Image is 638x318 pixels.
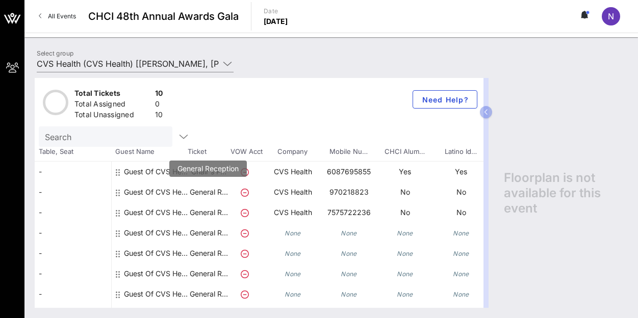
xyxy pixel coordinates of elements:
[321,202,377,223] p: 7575722236
[155,110,163,122] div: 10
[321,162,377,182] p: 6087695855
[453,290,469,298] i: None
[397,270,413,278] i: None
[124,284,188,304] div: Guest Of CVS Health
[188,223,229,243] p: General R…
[341,229,357,237] i: None
[188,243,229,263] p: General R…
[341,270,357,278] i: None
[285,229,301,237] i: None
[35,162,111,182] div: -
[285,250,301,257] i: None
[433,182,489,202] p: No
[155,99,163,112] div: 0
[124,202,188,231] div: Guest Of CVS Health
[377,162,433,182] p: Yes
[188,147,228,157] span: Ticket
[35,284,111,304] div: -
[321,182,377,202] p: 970218823
[88,9,239,24] span: CHCI 48th Annual Awards Gala
[37,49,73,57] label: Select group
[35,243,111,263] div: -
[74,88,151,101] div: Total Tickets
[188,182,229,202] p: General R…
[377,202,433,223] p: No
[155,88,163,101] div: 10
[453,270,469,278] i: None
[504,170,628,216] span: Floorplan is not available for this event
[188,202,229,223] p: General R…
[35,223,111,243] div: -
[264,147,320,157] span: Company
[35,263,111,284] div: -
[341,290,357,298] i: None
[397,290,413,298] i: None
[188,263,229,284] p: General R…
[285,270,301,278] i: None
[421,95,469,104] span: Need Help?
[35,147,111,157] span: Table, Seat
[124,243,188,263] div: Guest Of CVS Health
[320,147,376,157] span: Mobile Nu…
[74,99,151,112] div: Total Assigned
[111,147,188,157] span: Guest Name
[413,90,477,109] button: Need Help?
[264,6,288,16] p: Date
[188,162,229,182] p: Chair's P…
[285,290,301,298] i: None
[124,182,188,210] div: Guest Of CVS Health
[377,182,433,202] p: No
[453,250,469,257] i: None
[74,110,151,122] div: Total Unassigned
[608,11,614,21] span: N
[265,202,321,223] p: CVS Health
[264,16,288,26] p: [DATE]
[265,162,321,182] p: CVS Health
[397,229,413,237] i: None
[602,7,620,25] div: N
[124,162,188,190] div: Guest Of CVS Health
[453,229,469,237] i: None
[35,202,111,223] div: -
[33,8,82,24] a: All Events
[433,162,489,182] p: Yes
[48,12,76,20] span: All Events
[397,250,413,257] i: None
[341,250,357,257] i: None
[35,182,111,202] div: -
[188,284,229,304] p: General R…
[124,263,188,284] div: Guest Of CVS Health
[124,223,188,243] div: Guest Of CVS Health
[265,182,321,202] p: CVS Health
[432,147,489,157] span: Latino Id…
[376,147,432,157] span: CHCI Alum…
[433,202,489,223] p: No
[228,147,264,157] span: VOW Acct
